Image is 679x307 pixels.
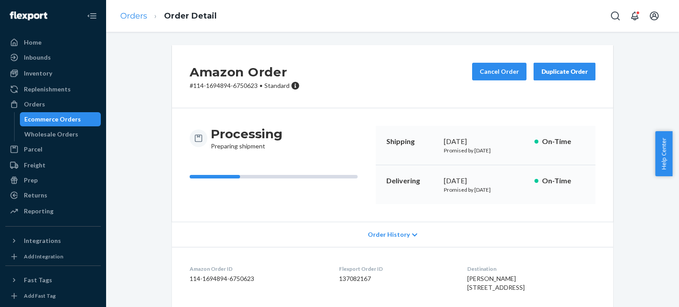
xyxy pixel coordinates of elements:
[5,35,101,49] a: Home
[467,265,595,273] dt: Destination
[339,274,454,283] dd: 137082167
[24,276,52,284] div: Fast Tags
[164,11,217,21] a: Order Detail
[264,82,290,89] span: Standard
[444,176,527,186] div: [DATE]
[645,7,663,25] button: Open account menu
[626,7,644,25] button: Open notifications
[24,253,63,260] div: Add Integration
[5,173,101,187] a: Prep
[24,69,52,78] div: Inventory
[120,11,147,21] a: Orders
[368,230,410,239] span: Order History
[259,82,263,89] span: •
[5,66,101,80] a: Inventory
[472,63,526,80] button: Cancel Order
[20,127,101,141] a: Wholesale Orders
[211,126,282,142] h3: Processing
[24,115,81,124] div: Ecommerce Orders
[5,142,101,156] a: Parcel
[83,7,101,25] button: Close Navigation
[5,158,101,172] a: Freight
[5,97,101,111] a: Orders
[444,136,527,147] div: [DATE]
[5,234,101,248] button: Integrations
[5,188,101,202] a: Returns
[24,191,47,200] div: Returns
[607,7,624,25] button: Open Search Box
[10,11,47,20] img: Flexport logo
[20,112,101,126] a: Ecommerce Orders
[190,63,300,81] h2: Amazon Order
[24,53,51,62] div: Inbounds
[386,136,437,147] p: Shipping
[24,292,56,299] div: Add Fast Tag
[24,176,38,185] div: Prep
[5,204,101,218] a: Reporting
[542,136,585,147] p: On-Time
[444,147,527,154] p: Promised by [DATE]
[24,145,42,154] div: Parcel
[5,251,101,262] a: Add Integration
[467,275,525,291] span: [PERSON_NAME] [STREET_ADDRESS]
[24,207,53,216] div: Reporting
[24,236,61,245] div: Integrations
[24,130,78,139] div: Wholesale Orders
[444,186,527,193] p: Promised by [DATE]
[113,3,224,29] ol: breadcrumbs
[542,176,585,186] p: On-Time
[655,131,672,176] button: Help Center
[386,176,437,186] p: Delivering
[5,82,101,96] a: Replenishments
[534,63,595,80] button: Duplicate Order
[5,273,101,287] button: Fast Tags
[211,126,282,151] div: Preparing shipment
[24,161,46,170] div: Freight
[339,265,454,273] dt: Flexport Order ID
[24,85,71,94] div: Replenishments
[24,38,42,47] div: Home
[190,265,325,273] dt: Amazon Order ID
[5,291,101,301] a: Add Fast Tag
[541,67,588,76] div: Duplicate Order
[24,100,45,109] div: Orders
[5,50,101,64] a: Inbounds
[190,81,300,90] p: # 114-1694894-6750623
[190,274,325,283] dd: 114-1694894-6750623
